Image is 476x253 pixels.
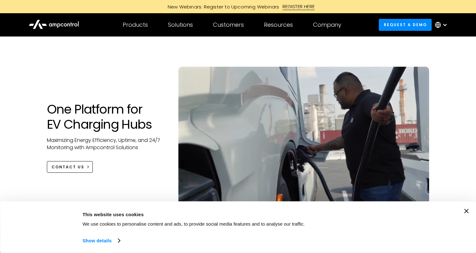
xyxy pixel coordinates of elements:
div: This website uses cookies [82,211,348,218]
div: Products [123,21,148,28]
div: Solutions [168,21,193,28]
div: Customers [213,21,244,28]
div: CONTACT US [52,164,84,170]
div: Resources [264,21,293,28]
h1: One Platform for EV Charging Hubs [47,102,166,132]
span: We use cookies to personalise content and ads, to provide social media features and to analyse ou... [82,221,305,227]
a: New Webinars: Register to Upcoming WebinarsREGISTER HERE [97,3,380,10]
p: Maximizing Energy Efficiency, Uptime, and 24/7 Monitoring with Ampcontrol Solutions [47,137,166,151]
div: Company [313,21,341,28]
button: Close banner [464,209,468,213]
div: REGISTER HERE [283,3,315,10]
div: New Webinars: Register to Upcoming Webinars [161,3,283,10]
button: Okay [362,209,452,227]
a: CONTACT US [47,161,93,173]
a: Request a demo [379,19,432,31]
a: Show details [82,236,120,245]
